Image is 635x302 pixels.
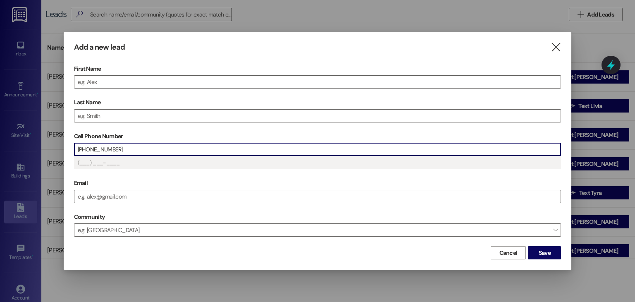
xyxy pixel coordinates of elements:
[74,190,561,203] input: e.g. alex@gmail.com
[539,249,551,257] span: Save
[528,246,561,259] button: Save
[74,43,125,52] h3: Add a new lead
[74,211,105,223] label: Community
[491,246,526,259] button: Cancel
[550,43,561,52] i: 
[74,130,561,143] label: Cell Phone Number
[74,96,561,109] label: Last Name
[74,110,561,122] input: e.g. Smith
[74,76,561,88] input: e.g. Alex
[74,223,561,237] span: e.g. [GEOGRAPHIC_DATA]
[74,177,561,189] label: Email
[499,249,518,257] span: Cancel
[74,62,561,75] label: First Name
